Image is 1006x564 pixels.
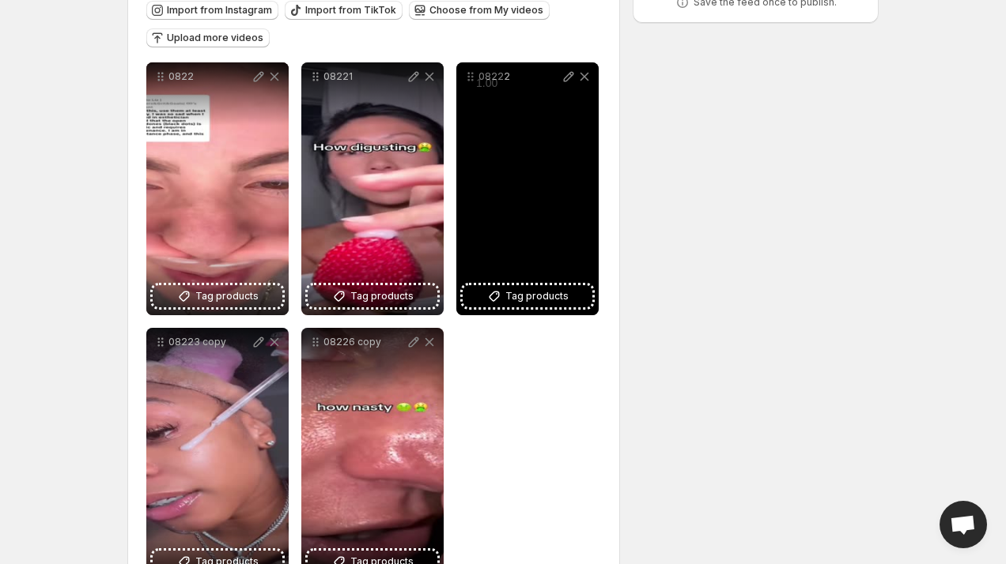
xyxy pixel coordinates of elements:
[940,501,987,548] div: Open chat
[167,32,263,44] span: Upload more videos
[409,1,550,20] button: Choose from My videos
[305,4,396,17] span: Import from TikTok
[505,288,569,304] span: Tag products
[456,62,599,315] div: 08222Tag products
[301,62,444,315] div: 08221Tag products
[463,285,592,307] button: Tag products
[323,336,406,348] p: 08226 copy
[168,70,251,83] p: 0822
[478,70,561,83] p: 08222
[350,288,414,304] span: Tag products
[168,336,251,348] p: 08223 copy
[323,70,406,83] p: 08221
[195,288,259,304] span: Tag products
[153,285,282,307] button: Tag products
[146,62,289,315] div: 0822Tag products
[146,1,278,20] button: Import from Instagram
[146,28,270,47] button: Upload more videos
[285,1,403,20] button: Import from TikTok
[308,285,437,307] button: Tag products
[167,4,272,17] span: Import from Instagram
[429,4,543,17] span: Choose from My videos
